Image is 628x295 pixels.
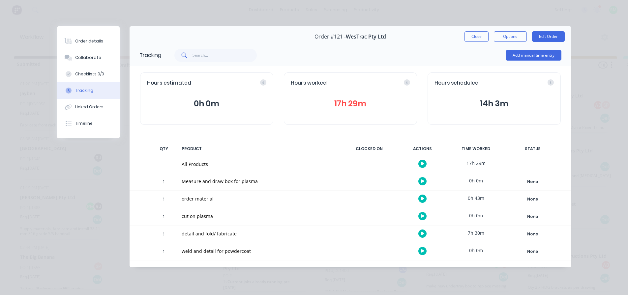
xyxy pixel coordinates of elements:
button: None [509,177,557,186]
div: 7h 30m [451,226,501,240]
div: Checklists 0/0 [75,71,104,77]
div: 0h 0m [451,243,501,258]
div: STATUS [505,142,561,156]
button: 14h 3m [434,97,554,110]
button: Linked Orders [57,99,120,115]
div: cut on plasma [182,213,337,220]
button: 0h 0m [147,97,266,110]
div: 0h 43m [451,191,501,205]
div: ACTIONS [398,142,447,156]
div: weld and detail for powdercoat [182,248,337,255]
button: None [509,212,557,221]
div: 0h 0m [451,173,501,188]
span: WesTrac Pty Ltd [346,34,386,40]
div: 17h 29m [451,156,501,171]
button: Tracking [57,82,120,99]
input: Search... [193,49,257,62]
div: All Products [182,161,337,168]
div: order material [182,195,337,202]
button: Close [464,31,489,42]
button: None [509,229,557,239]
button: Timeline [57,115,120,132]
button: Edit Order [532,31,565,42]
div: TIME WORKED [451,142,501,156]
div: 1 [154,209,174,225]
div: None [509,247,556,256]
div: Linked Orders [75,104,104,110]
button: 17h 29m [291,97,410,110]
div: 1 [154,192,174,208]
button: None [509,247,557,256]
div: 1 [154,244,174,260]
div: Tracking [75,88,93,94]
div: None [509,212,556,221]
span: Hours estimated [147,79,191,87]
div: 0h 0m [451,208,501,223]
div: Collaborate [75,55,101,61]
div: None [509,195,556,203]
button: Order details [57,33,120,49]
button: Add manual time entry [506,50,561,61]
button: Checklists 0/0 [57,66,120,82]
div: Tracking [139,51,161,59]
div: Measure and draw box for plasma [182,178,337,185]
span: Hours scheduled [434,79,479,87]
div: detail and fold/ fabricate [182,230,337,237]
div: 1 [154,227,174,243]
div: 1 [154,174,174,190]
div: QTY [154,142,174,156]
button: Options [494,31,527,42]
div: None [509,177,556,186]
button: Collaborate [57,49,120,66]
div: PRODUCT [178,142,341,156]
div: Order details [75,38,103,44]
div: Timeline [75,121,93,126]
div: CLOCKED ON [344,142,394,156]
span: Hours worked [291,79,327,87]
div: None [509,230,556,238]
span: Order #121 - [314,34,346,40]
button: None [509,195,557,204]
